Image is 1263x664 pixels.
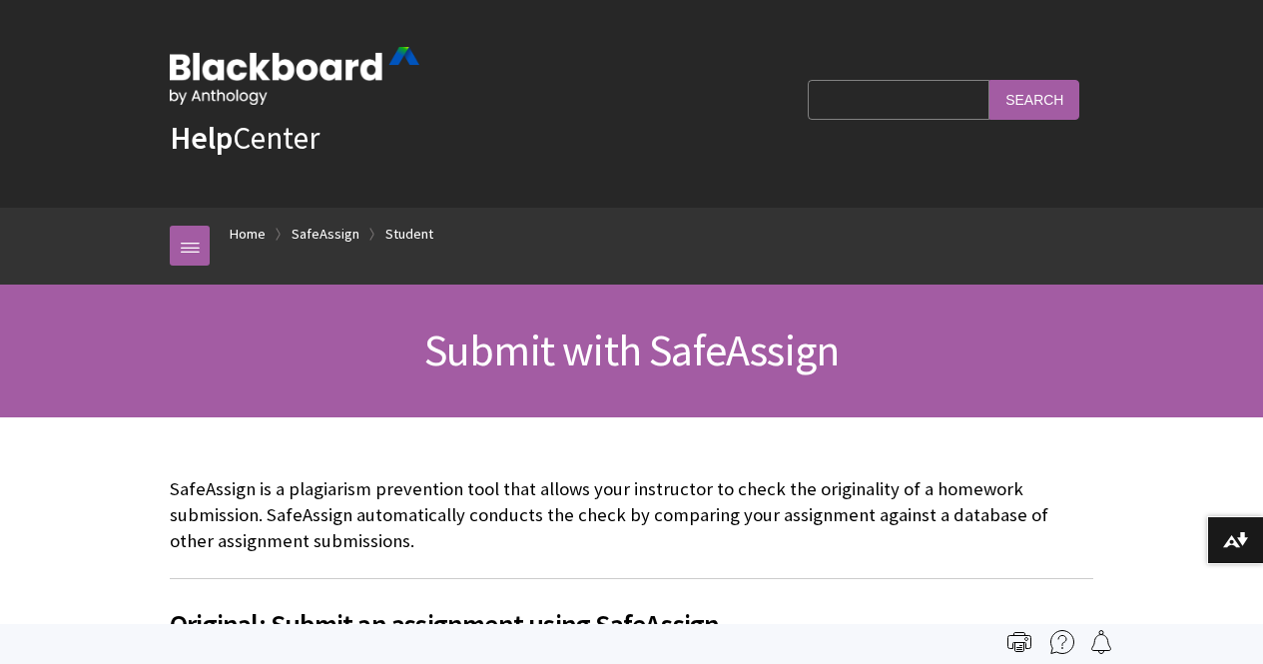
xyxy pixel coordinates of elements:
span: Submit with SafeAssign [424,323,839,377]
img: Print [1007,630,1031,654]
a: Home [230,222,266,247]
a: HelpCenter [170,118,319,158]
a: SafeAssign [292,222,359,247]
strong: Help [170,118,233,158]
a: Student [385,222,433,247]
p: SafeAssign is a plagiarism prevention tool that allows your instructor to check the originality o... [170,476,1093,555]
img: Blackboard by Anthology [170,47,419,105]
span: Original: Submit an assignment using SafeAssign [170,603,1093,645]
img: Follow this page [1089,630,1113,654]
input: Search [989,80,1079,119]
img: More help [1050,630,1074,654]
